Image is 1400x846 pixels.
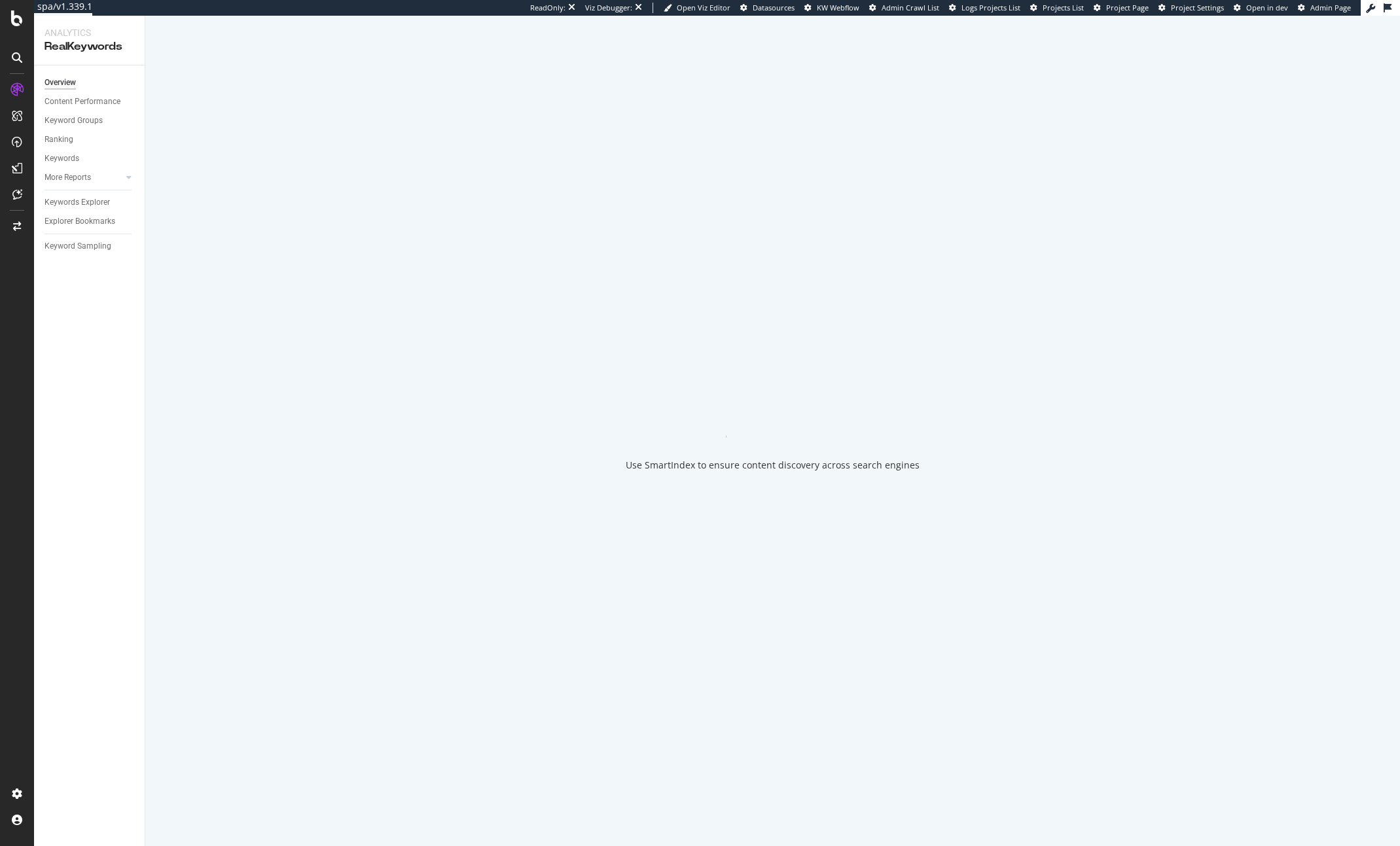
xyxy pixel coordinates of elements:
[1106,3,1149,12] span: Project Page
[740,3,795,13] a: Datasources
[45,39,134,54] div: RealKeywords
[45,114,103,128] div: Keyword Groups
[45,114,135,128] a: Keyword Groups
[45,215,135,228] a: Explorer Bookmarks
[45,76,135,90] a: Overview
[804,3,859,13] a: KW Webflow
[45,152,135,166] a: Keywords
[45,239,135,253] a: Keyword Sampling
[753,3,795,12] span: Datasources
[45,133,73,147] div: Ranking
[1310,3,1351,12] span: Admin Page
[817,3,859,12] span: KW Webflow
[45,26,134,39] div: Analytics
[45,95,135,109] a: Content Performance
[45,76,76,90] div: Overview
[664,3,730,13] a: Open Viz Editor
[1158,3,1224,13] a: Project Settings
[45,171,122,185] a: More Reports
[1246,3,1288,12] span: Open in dev
[1043,3,1084,12] span: Projects List
[45,152,79,166] div: Keywords
[1298,3,1351,13] a: Admin Page
[45,95,120,109] div: Content Performance
[869,3,939,13] a: Admin Crawl List
[1094,3,1149,13] a: Project Page
[530,3,565,13] div: ReadOnly:
[949,3,1020,13] a: Logs Projects List
[45,215,115,228] div: Explorer Bookmarks
[677,3,730,12] span: Open Viz Editor
[1171,3,1224,12] span: Project Settings
[45,239,111,253] div: Keyword Sampling
[961,3,1020,12] span: Logs Projects List
[626,459,920,472] div: Use SmartIndex to ensure content discovery across search engines
[45,171,91,185] div: More Reports
[585,3,632,13] div: Viz Debugger:
[1234,3,1288,13] a: Open in dev
[882,3,939,12] span: Admin Crawl List
[45,133,135,147] a: Ranking
[45,196,135,209] a: Keywords Explorer
[45,196,110,209] div: Keywords Explorer
[1030,3,1084,13] a: Projects List
[726,391,820,438] div: animation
